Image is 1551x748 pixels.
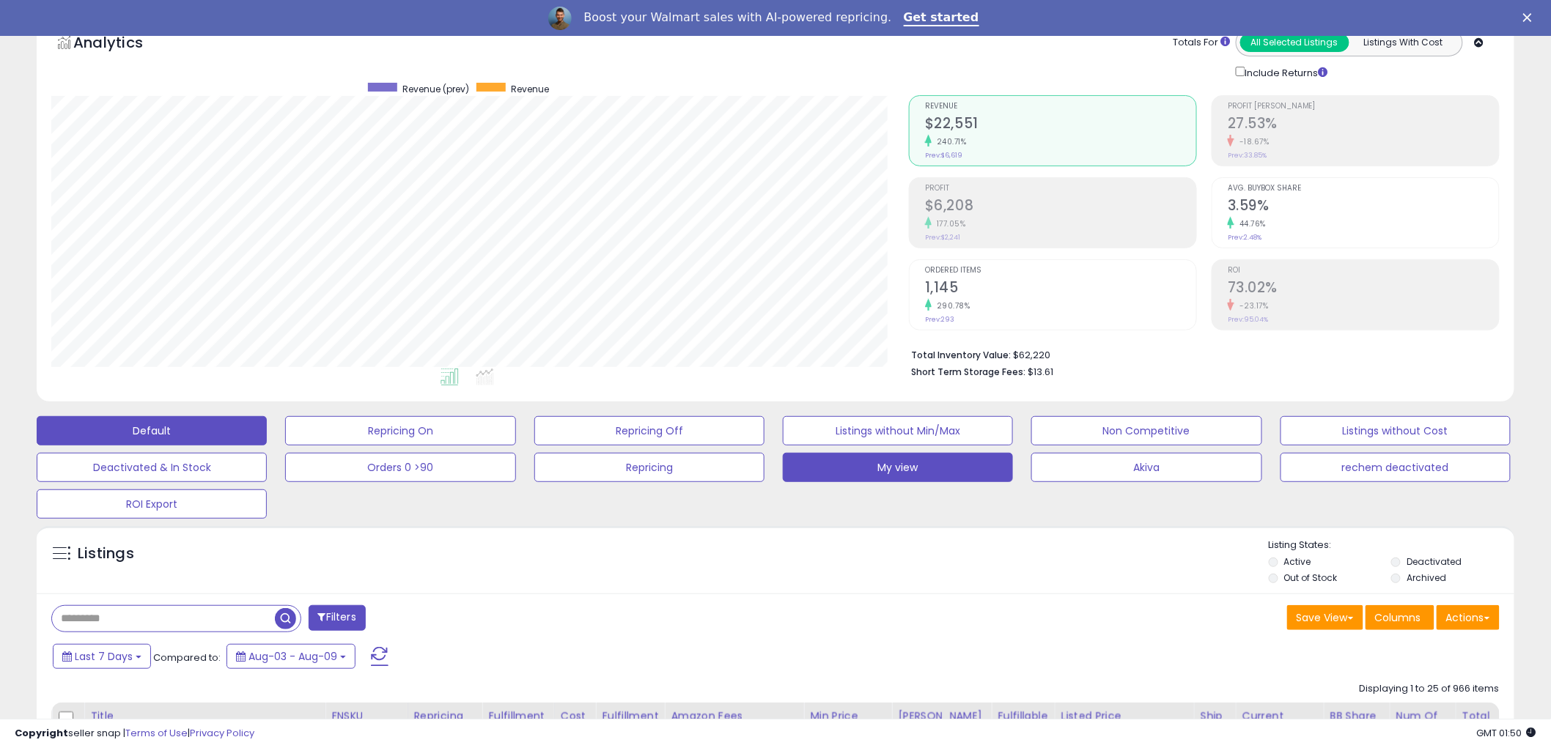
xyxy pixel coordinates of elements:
h5: Listings [78,544,134,564]
label: Deactivated [1407,555,1462,568]
a: Terms of Use [125,726,188,740]
a: Get started [904,10,979,26]
span: Profit [925,185,1196,193]
span: Revenue (prev) [402,83,469,95]
button: rechem deactivated [1281,453,1511,482]
small: 290.78% [932,300,970,311]
button: Listings With Cost [1349,33,1458,52]
span: Last 7 Days [75,649,133,664]
button: Deactivated & In Stock [37,453,267,482]
small: Prev: $2,241 [925,233,960,242]
button: Columns [1366,605,1434,630]
h2: 27.53% [1228,115,1499,135]
b: Total Inventory Value: [911,349,1011,361]
button: Repricing Off [534,416,765,445]
span: Avg. Buybox Share [1228,185,1499,193]
b: Short Term Storage Fees: [911,366,1025,378]
button: Non Competitive [1031,416,1261,445]
div: seller snap | | [15,727,254,741]
small: 44.76% [1234,218,1266,229]
h5: Analytics [73,32,172,56]
button: Repricing [534,453,765,482]
button: Aug-03 - Aug-09 [226,644,355,669]
small: Prev: 95.04% [1228,315,1268,324]
li: $62,220 [911,345,1489,363]
small: Prev: 2.48% [1228,233,1261,242]
small: 240.71% [932,136,967,147]
h2: 73.02% [1228,279,1499,299]
label: Archived [1407,571,1446,584]
h2: 3.59% [1228,197,1499,217]
button: Orders 0 >90 [285,453,515,482]
button: My view [783,453,1013,482]
button: Akiva [1031,453,1261,482]
h2: $22,551 [925,115,1196,135]
span: Columns [1375,610,1421,625]
p: Listing States: [1269,538,1514,552]
small: Prev: 293 [925,315,954,324]
button: Last 7 Days [53,644,151,669]
label: Active [1284,555,1311,568]
span: Compared to: [153,651,221,664]
div: Include Returns [1225,64,1346,81]
div: Displaying 1 to 25 of 966 items [1360,682,1500,696]
span: Profit [PERSON_NAME] [1228,103,1499,111]
button: All Selected Listings [1240,33,1349,52]
strong: Copyright [15,726,68,740]
button: Filters [309,605,366,631]
span: Aug-03 - Aug-09 [248,649,337,664]
button: Repricing On [285,416,515,445]
button: Listings without Min/Max [783,416,1013,445]
span: Revenue [511,83,549,95]
label: Out of Stock [1284,571,1338,584]
button: Save View [1287,605,1363,630]
small: Prev: $6,619 [925,151,962,160]
button: Actions [1437,605,1500,630]
a: Privacy Policy [190,726,254,740]
span: Ordered Items [925,267,1196,275]
span: $13.61 [1028,365,1053,379]
button: Default [37,416,267,445]
div: Boost your Walmart sales with AI-powered repricing. [583,10,891,25]
small: -23.17% [1234,300,1269,311]
small: 177.05% [932,218,966,229]
button: Listings without Cost [1281,416,1511,445]
button: ROI Export [37,489,267,519]
div: Totals For [1174,36,1231,50]
small: -18.67% [1234,136,1270,147]
h2: 1,145 [925,279,1196,299]
small: Prev: 33.85% [1228,151,1267,160]
span: 2025-08-17 01:50 GMT [1477,726,1536,740]
span: ROI [1228,267,1499,275]
img: Profile image for Adrian [548,7,572,30]
h2: $6,208 [925,197,1196,217]
span: Revenue [925,103,1196,111]
div: Close [1523,13,1538,22]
